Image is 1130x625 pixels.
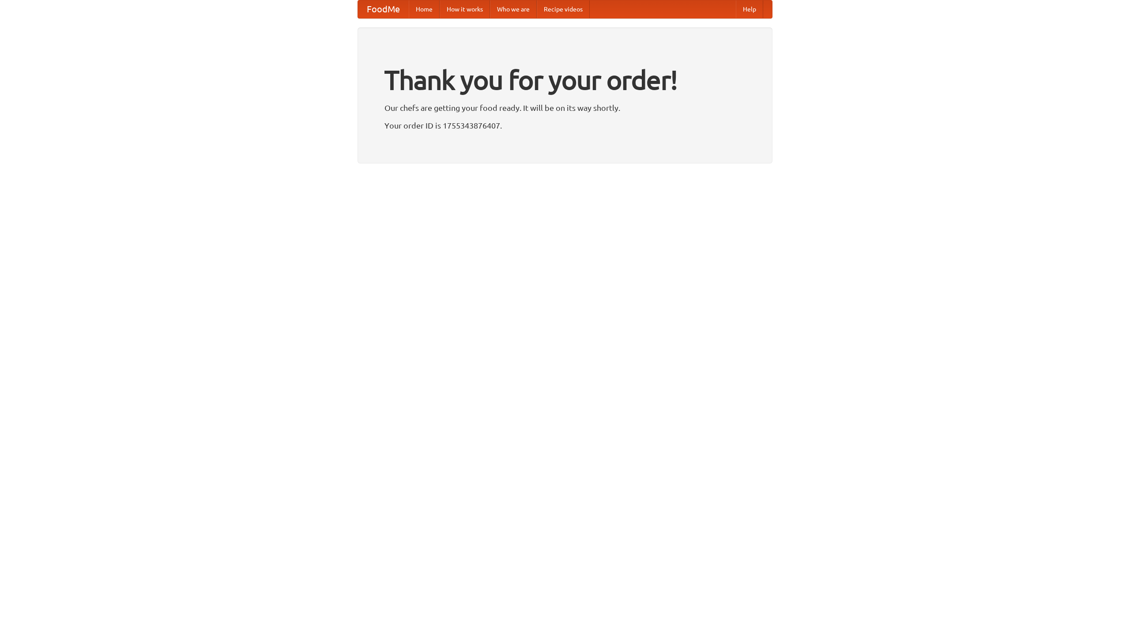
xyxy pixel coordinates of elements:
a: Recipe videos [537,0,590,18]
h1: Thank you for your order! [384,59,746,101]
a: FoodMe [358,0,409,18]
a: Help [736,0,763,18]
p: Our chefs are getting your food ready. It will be on its way shortly. [384,101,746,114]
p: Your order ID is 1755343876407. [384,119,746,132]
a: Home [409,0,440,18]
a: How it works [440,0,490,18]
a: Who we are [490,0,537,18]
